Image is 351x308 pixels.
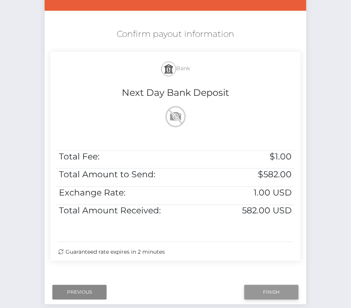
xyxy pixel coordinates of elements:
[56,86,294,100] h4: Next Day Bank Deposit
[56,58,294,80] h5: Bank
[58,248,292,256] div: Guaranteed rate expires in 2 minutes
[59,169,211,181] h5: Total Amount to Send:
[164,64,173,74] img: bank.svg
[163,104,188,129] img: wMhJQYtZFAryAAAAABJRU5ErkJggg==
[50,28,300,40] h5: Confirm payout information
[216,151,292,163] h5: $1.00
[216,169,292,181] h5: $582.00
[59,187,211,199] h5: Exchange Rate:
[244,285,299,300] input: Finish
[52,285,107,300] input: Previous
[59,205,211,217] h5: Total Amount Received:
[59,151,211,163] h5: Total Fee:
[216,205,292,217] h5: 582.00 USD
[216,187,292,199] h5: 1.00 USD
